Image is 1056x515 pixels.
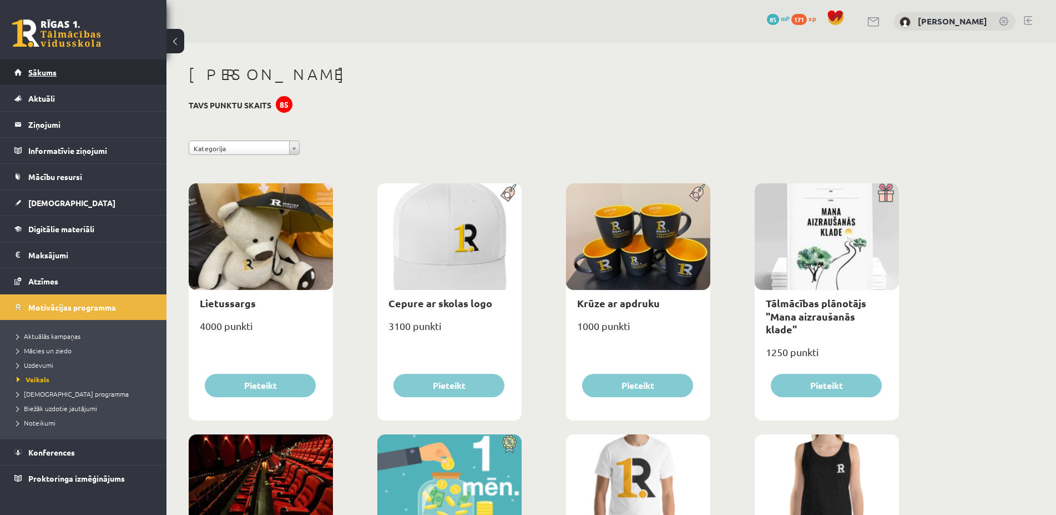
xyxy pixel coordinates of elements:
a: Biežāk uzdotie jautājumi [17,403,155,413]
a: Motivācijas programma [14,294,153,320]
img: Atlaide [497,434,522,453]
a: Lietussargs [200,297,256,309]
a: Aktuālās kampaņas [17,331,155,341]
div: 1250 punkti [755,343,899,371]
h3: Tavs punktu skaits [189,101,271,110]
span: 171 [791,14,807,25]
button: Pieteikt [205,374,316,397]
a: Veikals [17,374,155,384]
span: Digitālie materiāli [28,224,94,234]
a: Konferences [14,439,153,465]
button: Pieteikt [771,374,882,397]
span: xp [809,14,816,23]
legend: Maksājumi [28,242,153,268]
span: Aktuālās kampaņas [17,332,80,341]
legend: Informatīvie ziņojumi [28,138,153,163]
span: [DEMOGRAPHIC_DATA] programma [17,389,129,398]
span: 85 [767,14,779,25]
div: 4000 punkti [189,317,333,344]
span: Veikals [17,375,49,384]
h1: [PERSON_NAME] [189,65,899,84]
a: Mācies un ziedo [17,346,155,356]
img: Populāra prece [685,183,710,202]
img: Jekaterina Kovaļonoka [900,17,911,28]
span: Mācību resursi [28,172,82,182]
span: Proktoringa izmēģinājums [28,473,125,483]
a: Cepure ar skolas logo [388,297,492,309]
button: Pieteikt [393,374,504,397]
a: Sākums [14,59,153,85]
a: [PERSON_NAME] [918,16,987,27]
span: Kategorija [194,141,285,156]
div: 85 [276,96,292,113]
a: Aktuāli [14,86,153,111]
span: mP [781,14,790,23]
span: Mācies un ziedo [17,346,72,355]
a: 171 xp [791,14,821,23]
a: Ziņojumi [14,112,153,137]
span: Sākums [28,67,57,77]
a: Krūze ar apdruku [577,297,660,309]
a: Proktoringa izmēģinājums [14,466,153,491]
span: Motivācijas programma [28,302,116,312]
img: Populāra prece [497,183,522,202]
span: Atzīmes [28,276,58,286]
legend: Ziņojumi [28,112,153,137]
a: Informatīvie ziņojumi [14,138,153,163]
span: Noteikumi [17,418,55,427]
span: [DEMOGRAPHIC_DATA] [28,198,115,208]
div: 3100 punkti [377,317,522,344]
a: Atzīmes [14,268,153,294]
div: 1000 punkti [566,317,710,344]
a: 85 mP [767,14,790,23]
a: [DEMOGRAPHIC_DATA] programma [17,389,155,399]
span: Uzdevumi [17,361,53,369]
a: Rīgas 1. Tālmācības vidusskola [12,19,101,47]
button: Pieteikt [582,374,693,397]
span: Konferences [28,447,75,457]
span: Aktuāli [28,93,55,103]
a: Mācību resursi [14,164,153,189]
a: [DEMOGRAPHIC_DATA] [14,190,153,216]
span: Biežāk uzdotie jautājumi [17,404,97,413]
a: Digitālie materiāli [14,216,153,242]
img: Dāvana ar pārsteigumu [874,183,899,202]
a: Kategorija [189,141,300,155]
a: Tālmācības plānotājs "Mana aizraušanās klade" [766,297,866,336]
a: Uzdevumi [17,360,155,370]
a: Maksājumi [14,242,153,268]
a: Noteikumi [17,418,155,428]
